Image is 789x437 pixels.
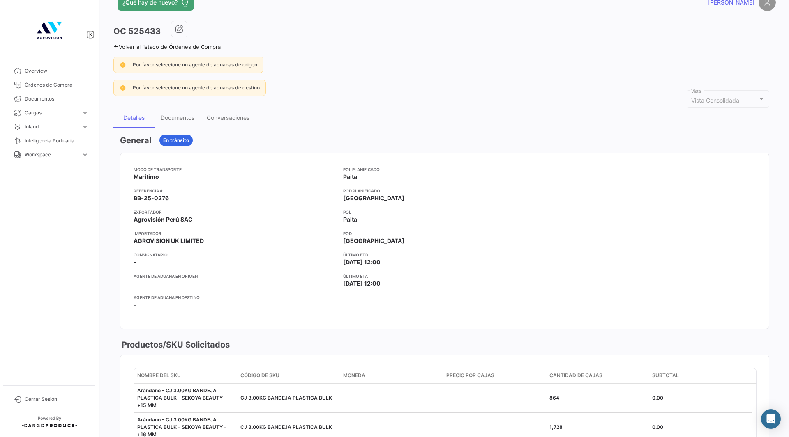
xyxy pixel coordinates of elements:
[237,368,340,383] datatable-header-cell: Código de SKU
[343,273,546,279] app-card-info-title: Último ETA
[120,339,230,350] h3: Productos/SKU Solicitados
[652,372,679,379] span: Subtotal
[343,237,404,245] span: [GEOGRAPHIC_DATA]
[134,215,193,224] span: Agrovisión Perú SAC
[81,123,89,130] span: expand_more
[25,67,89,75] span: Overview
[343,279,381,288] span: [DATE] 12:00
[7,134,92,148] a: Inteligencia Portuaria
[134,368,237,383] datatable-header-cell: Nombre del SKU
[343,215,357,224] span: Paita
[343,252,546,258] app-card-info-title: Último ETD
[134,230,337,237] app-card-info-title: Importador
[25,109,78,117] span: Cargas
[25,396,89,403] span: Cerrar Sesión
[134,188,337,194] app-card-info-title: Referencia #
[343,230,546,237] app-card-info-title: POD
[134,194,169,202] span: BB-25-0276
[446,372,494,379] span: Precio por Cajas
[161,114,194,121] div: Documentos
[134,301,136,309] span: -
[652,395,663,401] span: 0.00
[123,114,145,121] div: Detalles
[7,78,92,92] a: Órdenes de Compra
[652,424,663,430] span: 0.00
[343,188,546,194] app-card-info-title: POD Planificado
[133,85,260,91] span: Por favor seleccione un agente de aduanas de destino
[113,25,161,37] h3: OC 525433
[240,372,279,379] span: Código de SKU
[343,173,357,181] span: Paita
[134,209,337,215] app-card-info-title: Exportador
[113,43,221,50] a: Volver al listado de Órdenes de Compra
[343,258,381,266] span: [DATE] 12:00
[25,137,89,144] span: Inteligencia Portuaria
[25,81,89,89] span: Órdenes de Compra
[81,109,89,117] span: expand_more
[25,95,89,103] span: Documentos
[25,123,78,130] span: Inland
[163,137,189,144] span: En tránsito
[240,424,332,430] span: CJ 3.00KG BANDEJA PLASTICA BULK
[25,151,78,158] span: Workspace
[240,395,332,401] span: CJ 3.00KG BANDEJA PLASTICA BULK
[549,394,646,402] div: 864
[7,92,92,106] a: Documentos
[343,166,546,173] app-card-info-title: POL Planificado
[343,372,365,379] span: Moneda
[134,173,159,181] span: Marítimo
[549,372,602,379] span: Cantidad de Cajas
[340,368,443,383] datatable-header-cell: Moneda
[343,209,546,215] app-card-info-title: POL
[134,237,204,245] span: AGROVISION UK LIMITED
[29,10,70,51] img: 4b7f8542-3a82-4138-a362-aafd166d3a59.jpg
[691,97,739,104] mat-select-trigger: Vista Consolidada
[761,409,781,429] div: Abrir Intercom Messenger
[134,279,136,288] span: -
[134,273,337,279] app-card-info-title: Agente de Aduana en Origen
[7,64,92,78] a: Overview
[343,194,404,202] span: [GEOGRAPHIC_DATA]
[120,135,151,146] h3: General
[134,166,337,173] app-card-info-title: Modo de Transporte
[137,372,181,379] span: Nombre del SKU
[134,252,337,258] app-card-info-title: Consignatario
[133,62,257,68] span: Por favor seleccione un agente de aduanas de origen
[134,258,136,266] span: -
[549,423,646,431] div: 1,728
[81,151,89,158] span: expand_more
[134,294,337,301] app-card-info-title: Agente de Aduana en Destino
[137,387,226,408] span: Arándano - CJ 3.00KG BANDEJA PLASTICA BULK - SEKOYA BEAUTY - +15 MM
[207,114,249,121] div: Conversaciones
